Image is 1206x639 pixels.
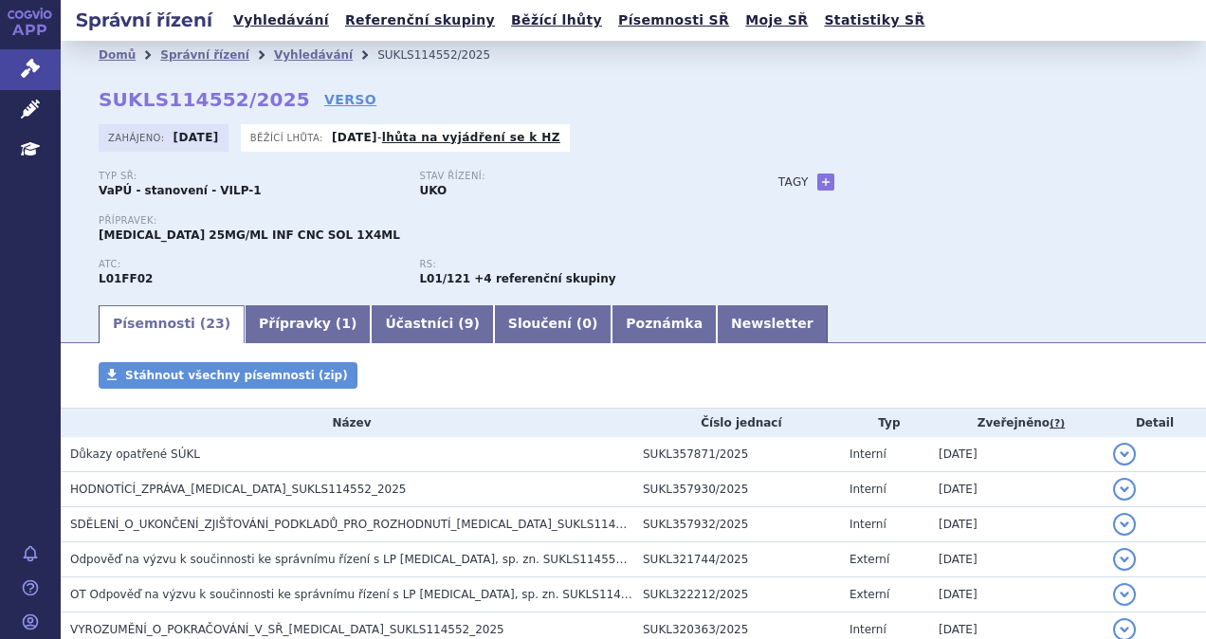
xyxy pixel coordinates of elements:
p: RS: [419,259,721,270]
span: 0 [582,316,592,331]
span: Interní [850,623,886,636]
span: Externí [850,588,889,601]
strong: VaPÚ - stanovení - VILP-1 [99,184,262,197]
th: Číslo jednací [633,409,840,437]
a: Newsletter [717,305,828,343]
td: [DATE] [929,577,1104,612]
button: detail [1113,443,1136,466]
button: detail [1113,583,1136,606]
a: Vyhledávání [228,8,335,33]
span: OT Odpověď na výzvu k součinnosti ke správnímu řízení s LP Keytruda, sp. zn. SUKLS114552/2025 - Č... [70,588,837,601]
button: detail [1113,513,1136,536]
strong: PEMBROLIZUMAB [99,272,153,285]
a: Písemnosti SŘ [612,8,735,33]
td: [DATE] [929,507,1104,542]
button: detail [1113,548,1136,571]
a: Písemnosti (23) [99,305,245,343]
a: Sloučení (0) [494,305,612,343]
abbr: (?) [1050,417,1065,430]
strong: [DATE] [174,131,219,144]
span: Stáhnout všechny písemnosti (zip) [125,369,348,382]
span: HODNOTÍCÍ_ZPRÁVA_KEYTRUDA_SUKLS114552_2025 [70,483,407,496]
a: Správní řízení [160,48,249,62]
a: Moje SŘ [740,8,813,33]
td: [DATE] [929,437,1104,472]
p: Typ SŘ: [99,171,400,182]
p: - [332,130,560,145]
span: SDĚLENÍ_O_UKONČENÍ_ZJIŠŤOVÁNÍ_PODKLADŮ_PRO_ROZHODNUTÍ_KEYTRUDA_SUKLS114552_2025 [70,518,672,531]
strong: UKO [419,184,447,197]
td: SUKL357932/2025 [633,507,840,542]
strong: SUKLS114552/2025 [99,88,310,111]
span: Externí [850,553,889,566]
a: Běžící lhůty [505,8,608,33]
p: Stav řízení: [419,171,721,182]
span: 1 [341,316,351,331]
a: lhůta na vyjádření se k HZ [382,131,560,144]
span: Odpověď na výzvu k součinnosti ke správnímu řízení s LP Keytruda, sp. zn. SUKLS114552/2025 - část 1 [70,553,702,566]
span: Interní [850,483,886,496]
a: Stáhnout všechny písemnosti (zip) [99,362,357,389]
a: Domů [99,48,136,62]
a: Statistiky SŘ [818,8,930,33]
a: Referenční skupiny [339,8,501,33]
h2: Správní řízení [61,7,228,33]
a: Vyhledávání [274,48,353,62]
strong: +4 referenční skupiny [474,272,615,285]
button: detail [1113,478,1136,501]
th: Zveřejněno [929,409,1104,437]
span: Běžící lhůta: [250,130,327,145]
span: 9 [465,316,474,331]
span: VYROZUMĚNÍ_O_POKRAČOVÁNÍ_V_SŘ_KEYTRUDA_SUKLS114552_2025 [70,623,504,636]
th: Typ [840,409,929,437]
td: SUKL357930/2025 [633,472,840,507]
h3: Tagy [778,171,809,193]
td: SUKL321744/2025 [633,542,840,577]
th: Detail [1104,409,1206,437]
span: 23 [206,316,224,331]
span: Důkazy opatřené SÚKL [70,447,200,461]
td: SUKL357871/2025 [633,437,840,472]
td: [DATE] [929,472,1104,507]
td: SUKL322212/2025 [633,577,840,612]
strong: pembrolizumab [419,272,470,285]
a: VERSO [324,90,376,109]
td: [DATE] [929,542,1104,577]
li: SUKLS114552/2025 [377,41,515,69]
strong: [DATE] [332,131,377,144]
span: Interní [850,447,886,461]
a: Přípravky (1) [245,305,371,343]
a: + [817,173,834,191]
a: Poznámka [612,305,717,343]
p: Přípravek: [99,215,740,227]
span: Zahájeno: [108,130,168,145]
th: Název [61,409,633,437]
a: Účastníci (9) [371,305,493,343]
span: [MEDICAL_DATA] 25MG/ML INF CNC SOL 1X4ML [99,228,400,242]
p: ATC: [99,259,400,270]
span: Interní [850,518,886,531]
